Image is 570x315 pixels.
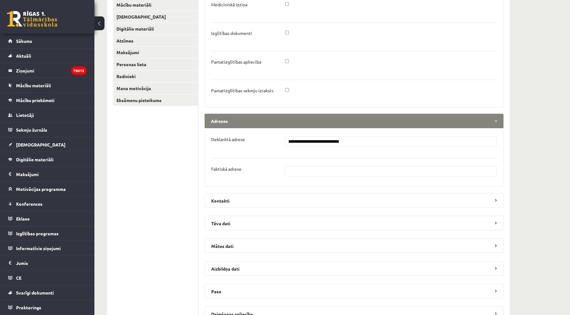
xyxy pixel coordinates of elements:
p: Deklarētā adrese [211,136,245,142]
i: 78015 [71,66,87,75]
a: Digitālie materiāli [113,23,198,35]
span: [DEMOGRAPHIC_DATA] [16,142,65,147]
span: Informatīvie ziņojumi [16,245,61,251]
a: Motivācijas programma [8,182,87,196]
a: Atzīmes [113,35,198,47]
span: Jumis [16,260,28,266]
a: Lietotāji [8,108,87,122]
p: Faktiskā adrese [211,166,241,172]
span: Lietotāji [16,112,34,118]
a: Mācību materiāli [8,78,87,93]
a: Maksājumi [113,47,198,58]
a: CE [8,271,87,285]
p: Pamatizglītības apliecība [211,59,261,65]
a: Personas lieta [113,59,198,70]
legend: Tēva dati [205,216,504,230]
a: Mācību priekšmeti [8,93,87,107]
legend: Maksājumi [16,167,87,181]
a: Konferences [8,197,87,211]
legend: Adreses [205,114,504,128]
span: Izglītības programas [16,231,59,236]
legend: Kontakti [205,193,504,208]
a: Ziņojumi78015 [8,63,87,78]
a: Maksājumi [8,167,87,181]
legend: Ziņojumi [16,63,87,78]
span: Proktorings [16,305,41,310]
p: Pamatizglītības sekmju izraksts [211,88,274,93]
legend: Pase [205,284,504,298]
legend: Aizbildņa dati [205,261,504,276]
a: Sekmju žurnāls [8,123,87,137]
a: Izglītības programas [8,226,87,241]
span: Mācību materiāli [16,83,51,88]
a: Svarīgi dokumenti [8,285,87,300]
a: [DEMOGRAPHIC_DATA] [113,11,198,23]
a: Digitālie materiāli [8,152,87,167]
a: Jumis [8,256,87,270]
span: Sekmju žurnāls [16,127,47,133]
a: Eksāmenu pieteikums [113,94,198,106]
a: Aktuāli [8,49,87,63]
p: Izglītības dokumenti [211,30,252,36]
legend: Mātes dati [205,238,504,253]
a: Rīgas 1. Tālmācības vidusskola [7,11,57,27]
p: Medicīniskā izziņa [211,2,247,7]
span: Motivācijas programma [16,186,66,192]
a: Proktorings [8,300,87,315]
a: Sākums [8,34,87,48]
a: [DEMOGRAPHIC_DATA] [8,137,87,152]
a: Radinieki [113,71,198,82]
span: Eklase [16,216,30,221]
span: Konferences [16,201,42,207]
a: Eklase [8,211,87,226]
span: Digitālie materiāli [16,157,54,162]
span: Svarīgi dokumenti [16,290,54,295]
span: CE [16,275,21,281]
a: Mana motivācija [113,83,198,94]
a: Informatīvie ziņojumi [8,241,87,255]
span: Mācību priekšmeti [16,97,54,103]
span: Aktuāli [16,53,31,59]
span: Sākums [16,38,32,44]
